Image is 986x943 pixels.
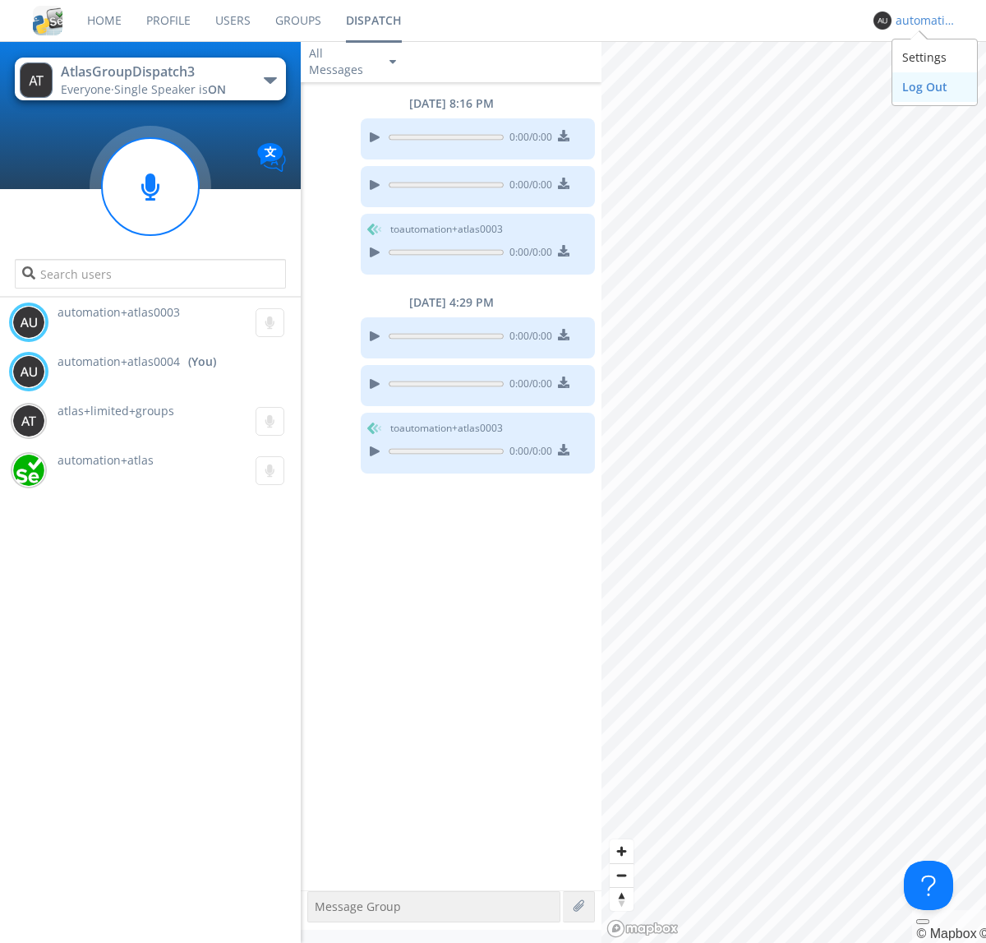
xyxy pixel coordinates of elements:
[58,304,180,320] span: automation+atlas0003
[301,294,601,311] div: [DATE] 4:29 PM
[188,354,216,370] div: (You)
[389,60,396,64] img: caret-down-sm.svg
[904,861,953,910] iframe: Toggle Customer Support
[558,444,569,455] img: download media button
[257,143,286,172] img: Translation enabled
[12,355,45,388] img: 373638.png
[504,178,552,196] span: 0:00 / 0:00
[33,6,62,35] img: cddb5a64eb264b2086981ab96f4c1ba7
[390,421,503,436] span: to automation+atlas0003
[610,887,634,911] button: Reset bearing to north
[114,81,226,97] span: Single Speaker is
[504,245,552,263] span: 0:00 / 0:00
[504,130,552,148] span: 0:00 / 0:00
[309,45,375,78] div: All Messages
[504,444,552,462] span: 0:00 / 0:00
[558,245,569,257] img: download media button
[504,377,552,395] span: 0:00 / 0:00
[12,404,45,437] img: 373638.png
[610,888,634,911] span: Reset bearing to north
[390,222,503,237] span: to automation+atlas0003
[504,329,552,347] span: 0:00 / 0:00
[892,43,977,72] div: Settings
[15,58,285,100] button: AtlasGroupDispatch3Everyone·Single Speaker isON
[301,95,601,112] div: [DATE] 8:16 PM
[12,454,45,487] img: d2d01cd9b4174d08988066c6d424eccd
[12,306,45,339] img: 373638.png
[892,72,977,102] div: Log Out
[20,62,53,98] img: 373638.png
[208,81,226,97] span: ON
[558,329,569,340] img: download media button
[610,863,634,887] button: Zoom out
[58,403,174,418] span: atlas+limited+groups
[896,12,957,29] div: automation+atlas0004
[58,354,180,370] span: automation+atlas0004
[873,12,892,30] img: 373638.png
[916,919,929,924] button: Toggle attribution
[610,839,634,863] button: Zoom in
[558,377,569,388] img: download media button
[558,130,569,141] img: download media button
[15,259,285,289] input: Search users
[61,81,246,98] div: Everyone ·
[606,919,679,938] a: Mapbox logo
[61,62,246,81] div: AtlasGroupDispatch3
[610,864,634,887] span: Zoom out
[58,452,154,468] span: automation+atlas
[916,927,976,941] a: Mapbox
[558,178,569,189] img: download media button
